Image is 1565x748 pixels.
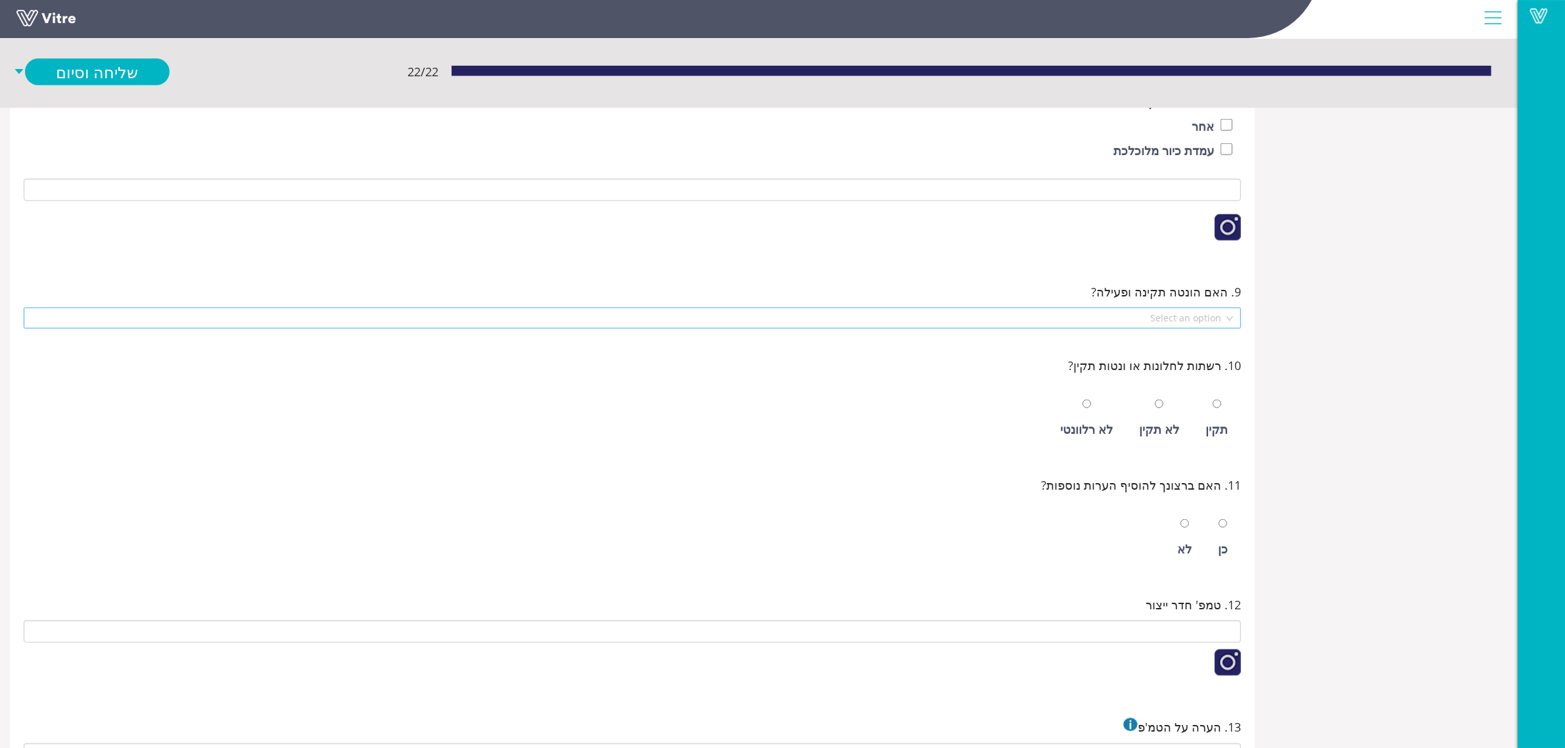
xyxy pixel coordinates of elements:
[1192,117,1214,135] label: אחר
[1091,283,1241,301] span: 9. האם הונטה תקינה ופעילה?
[1146,596,1241,614] span: 12. טמפ' חדר ייצור
[1060,420,1113,438] div: לא רלוונטי
[25,58,170,85] a: שליחה וסיום
[1205,420,1228,438] div: תקין
[1138,718,1241,736] span: 13. הערה על הטמ'פ
[1068,356,1241,375] span: 10. רשתות לחלונות או ונטות תקין?
[13,58,25,85] span: caret-down
[1139,420,1179,438] div: לא תקין
[1177,540,1192,558] div: לא
[1218,540,1228,558] div: כן
[408,62,438,81] span: 22 / 22
[1113,141,1214,160] label: עמדת כיור מלוכלכת
[1041,476,1241,494] span: 11. האם ברצונך להוסיף הערות נוספות?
